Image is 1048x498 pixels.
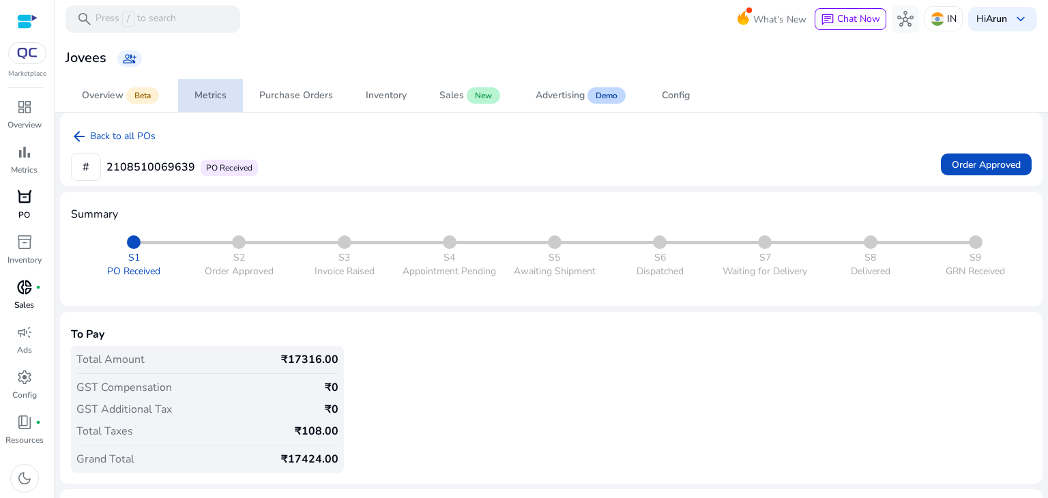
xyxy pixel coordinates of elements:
p: Overview [8,119,42,131]
span: S5 [506,251,604,265]
span: New [467,87,500,104]
h4: Summary [71,208,1032,221]
span: S7 [716,251,814,265]
span: Total Taxes [76,423,133,439]
div: Inventory [366,91,407,100]
span: Appointment Pending [401,265,499,278]
span: Back to all POs [90,129,156,143]
button: chatChat Now [815,8,886,30]
img: in.svg [931,12,944,26]
p: PO [18,209,30,221]
span: fiber_manual_record [35,284,41,290]
span: ₹17424.00 [281,451,338,467]
p: Hi [976,14,1007,24]
span: ₹17316.00 [281,351,338,368]
span: settings [16,369,33,385]
span: Chat Now [837,12,880,25]
span: PO Received [201,160,258,176]
p: Inventory [8,254,42,266]
span: campaign [16,324,33,340]
span: book_4 [16,414,33,430]
div: Overview [82,91,123,100]
span: 2108510069639 [106,160,195,175]
span: Order Approved [190,265,288,278]
span: Order Approved [952,158,1021,172]
span: S2 [190,251,288,265]
span: What's New [753,8,806,31]
span: dark_mode [16,470,33,486]
a: Back to all POs [71,128,1032,145]
a: group_add [117,50,142,67]
span: hub [897,11,914,27]
span: Demo [587,87,626,104]
span: chat [821,13,834,27]
span: PO Received [85,265,183,278]
span: # [71,153,101,181]
span: S3 [295,251,393,265]
span: inventory_2 [16,234,33,250]
span: fiber_manual_record [35,420,41,425]
span: search [76,11,93,27]
p: Sales [14,299,34,311]
span: GRN Received [927,265,1025,278]
button: Order Approved [941,153,1032,175]
span: Delivered [821,265,920,278]
p: Ads [17,344,32,356]
span: Total Amount [76,351,145,368]
p: Marketplace [8,69,46,79]
span: bar_chart [16,144,33,160]
span: GST Compensation [76,379,172,396]
span: ₹108.00 [295,423,338,439]
span: Beta [126,87,159,104]
p: Press to search [96,12,176,27]
span: GST Additional Tax [76,401,172,418]
span: group_add [123,52,136,65]
span: ₹0 [325,379,338,396]
mat-icon: arrow_back [71,128,87,145]
div: Purchase Orders [259,91,333,100]
span: keyboard_arrow_down [1013,11,1029,27]
h3: Jovees [65,50,106,66]
span: S1 [85,251,183,265]
span: Waiting for Delivery [716,265,814,278]
div: Metrics [194,91,227,100]
span: S9 [927,251,1025,265]
span: ₹0 [325,401,338,418]
span: dashboard [16,99,33,115]
span: / [122,12,134,27]
p: IN [947,7,957,31]
span: Grand Total [76,451,134,467]
span: Dispatched [611,265,709,278]
span: Awaiting Shipment [506,265,604,278]
button: hub [892,5,919,33]
img: QC-logo.svg [15,48,40,59]
b: Arun [986,12,1007,25]
span: S8 [821,251,920,265]
p: Config [12,389,37,401]
span: donut_small [16,279,33,295]
h4: To Pay [71,328,344,341]
span: S6 [611,251,709,265]
div: Sales [439,91,464,100]
p: Metrics [11,164,38,176]
span: Invoice Raised [295,265,393,278]
span: orders [16,189,33,205]
span: S4 [401,251,499,265]
div: Config [662,91,690,100]
p: Resources [5,434,44,446]
div: Advertising [536,91,585,100]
